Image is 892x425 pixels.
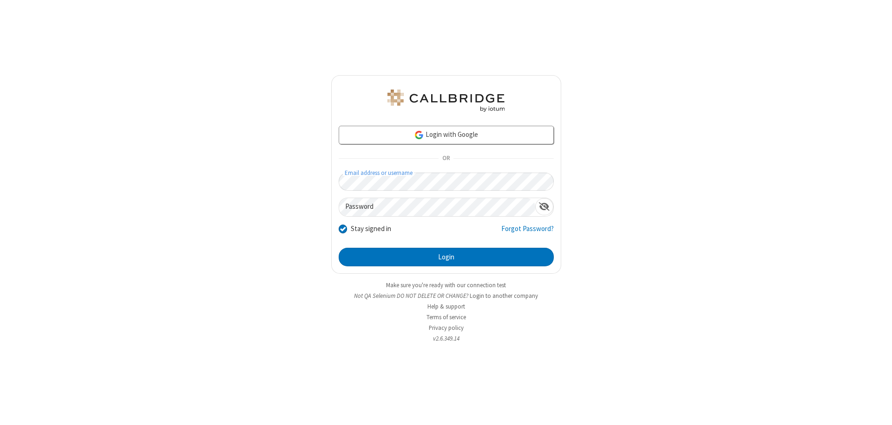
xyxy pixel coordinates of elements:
a: Make sure you're ready with our connection test [386,281,506,289]
a: Terms of service [426,313,466,321]
div: Show password [535,198,553,215]
button: Login [339,248,554,266]
a: Help & support [427,303,465,310]
button: Login to another company [470,291,538,300]
li: v2.6.349.14 [331,334,561,343]
span: OR [439,152,453,165]
input: Email address or username [339,173,554,191]
label: Stay signed in [351,224,391,234]
li: Not QA Selenium DO NOT DELETE OR CHANGE? [331,291,561,300]
a: Login with Google [339,126,554,144]
a: Forgot Password? [501,224,554,241]
input: Password [339,198,535,216]
img: google-icon.png [414,130,424,140]
a: Privacy policy [429,324,464,332]
img: QA Selenium DO NOT DELETE OR CHANGE [386,90,506,112]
